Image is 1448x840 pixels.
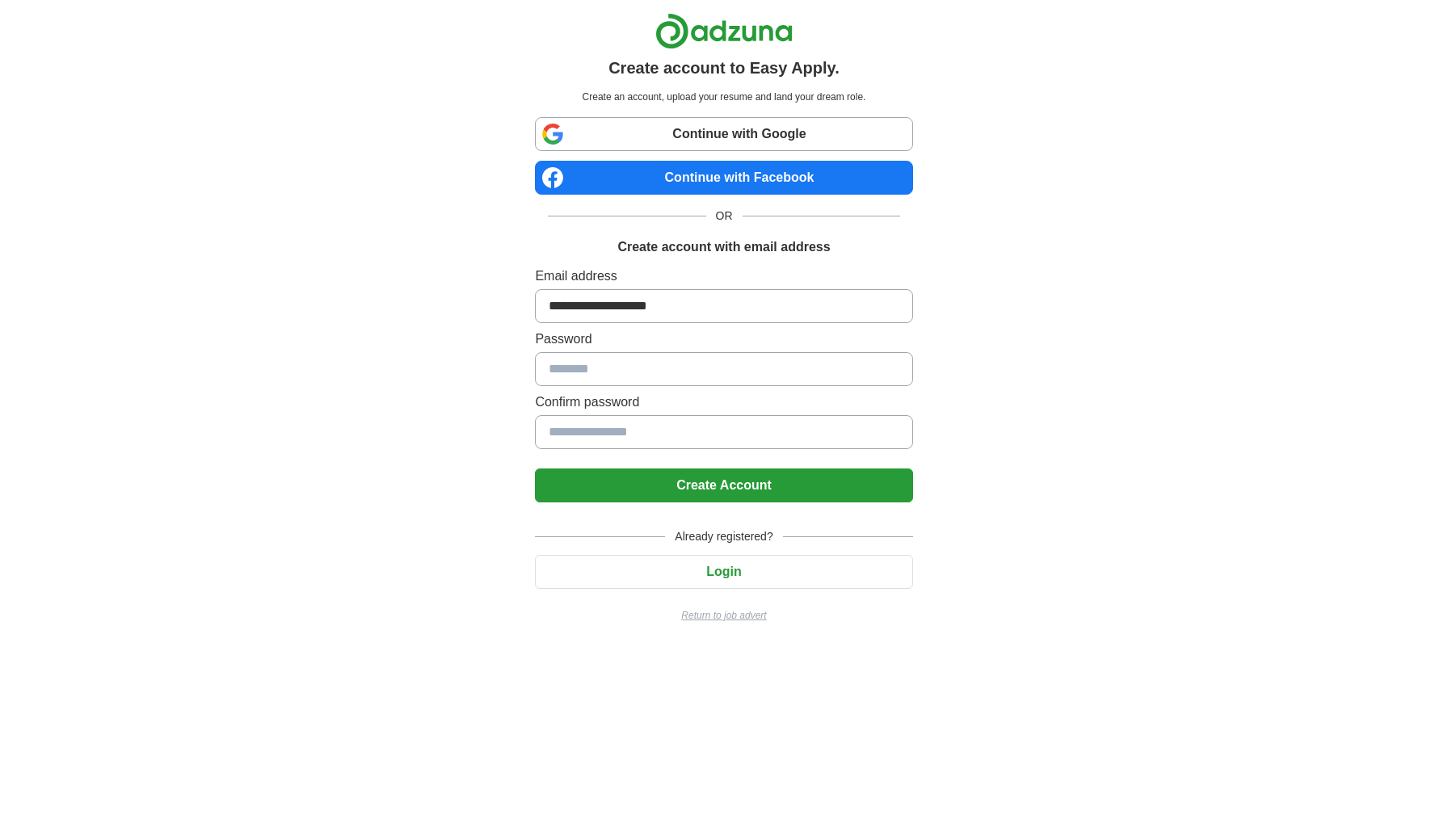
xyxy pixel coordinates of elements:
[535,330,912,349] label: Password
[535,565,912,578] a: Login
[535,608,912,623] a: Return to job advert
[706,208,743,225] span: OR
[535,161,912,195] a: Continue with Facebook
[655,13,793,49] img: Adzuna logo
[538,90,909,104] p: Create an account, upload your resume and land your dream role.
[535,468,912,502] button: Create Account
[535,393,912,412] label: Confirm password
[608,56,840,80] h1: Create account to Easy Apply.
[535,267,912,286] label: Email address
[665,528,782,545] span: Already registered?
[617,237,830,257] h1: Create account with email address
[535,117,912,151] a: Continue with Google
[535,555,912,589] button: Login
